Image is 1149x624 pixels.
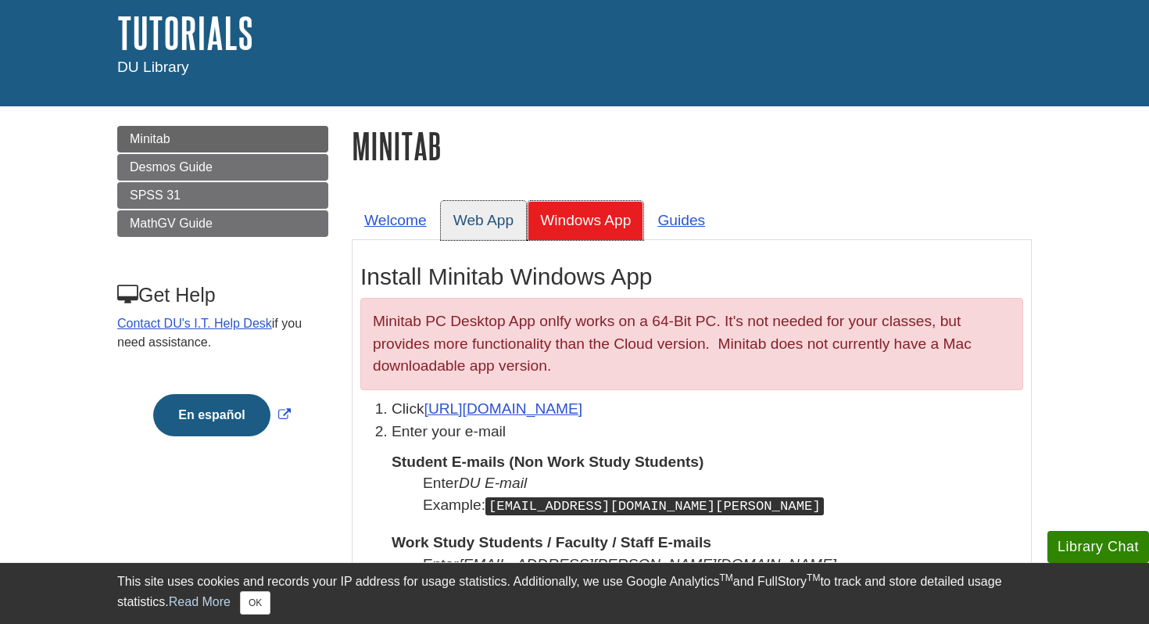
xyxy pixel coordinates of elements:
[423,554,1023,620] dd: Enter Example:
[117,284,327,307] h3: Get Help
[117,9,253,57] a: Tutorials
[423,472,1023,516] dd: Enter Example:
[807,572,820,583] sup: TM
[485,497,824,515] kbd: [EMAIL_ADDRESS][DOMAIN_NAME][PERSON_NAME]
[441,201,527,239] a: Web App
[240,591,270,615] button: Close
[117,59,189,75] span: DU Library
[459,556,836,572] i: [EMAIL_ADDRESS][PERSON_NAME][DOMAIN_NAME]
[117,126,328,152] a: Minitab
[528,201,643,239] a: Windows App
[117,154,328,181] a: Desmos Guide
[360,298,1023,390] div: Minitab PC Desktop App onlfy works on a 64-Bit PC. It's not needed for your classes, but provides...
[130,188,181,202] span: SPSS 31
[169,595,231,608] a: Read More
[392,532,1023,553] dt: Work Study Students / Faculty / Staff E-mails
[1047,531,1149,563] button: Library Chat
[352,126,1032,166] h1: Minitab
[130,160,213,174] span: Desmos Guide
[392,398,1023,421] li: Click
[117,210,328,237] a: MathGV Guide
[117,317,272,330] a: Contact DU's I.T. Help Desk
[360,264,1023,290] h2: Install Minitab Windows App
[352,201,439,239] a: Welcome
[424,400,583,417] a: [URL][DOMAIN_NAME]
[130,217,213,230] span: MathGV Guide
[117,314,327,352] p: if you need assistance.
[117,126,328,463] div: Guide Page Menu
[153,394,270,436] button: En español
[117,572,1032,615] div: This site uses cookies and records your IP address for usage statistics. Additionally, we use Goo...
[719,572,732,583] sup: TM
[392,451,1023,472] dt: Student E-mails (Non Work Study Students)
[459,475,527,491] i: DU E-mail
[149,408,294,421] a: Link opens in new window
[392,421,1023,443] p: Enter your e-mail
[645,201,718,239] a: Guides
[117,182,328,209] a: SPSS 31
[130,132,170,145] span: Minitab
